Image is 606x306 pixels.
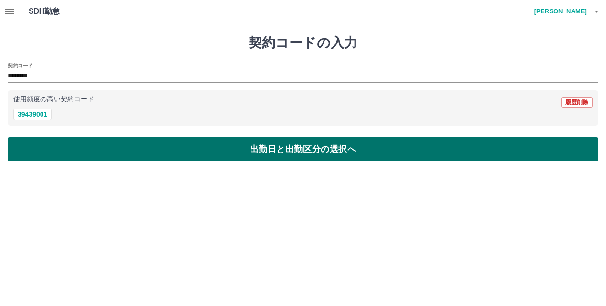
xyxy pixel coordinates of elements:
button: 39439001 [13,109,52,120]
p: 使用頻度の高い契約コード [13,96,94,103]
button: 出勤日と出勤区分の選択へ [8,137,598,161]
button: 履歴削除 [561,97,593,108]
h2: 契約コード [8,62,33,69]
h1: 契約コードの入力 [8,35,598,51]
